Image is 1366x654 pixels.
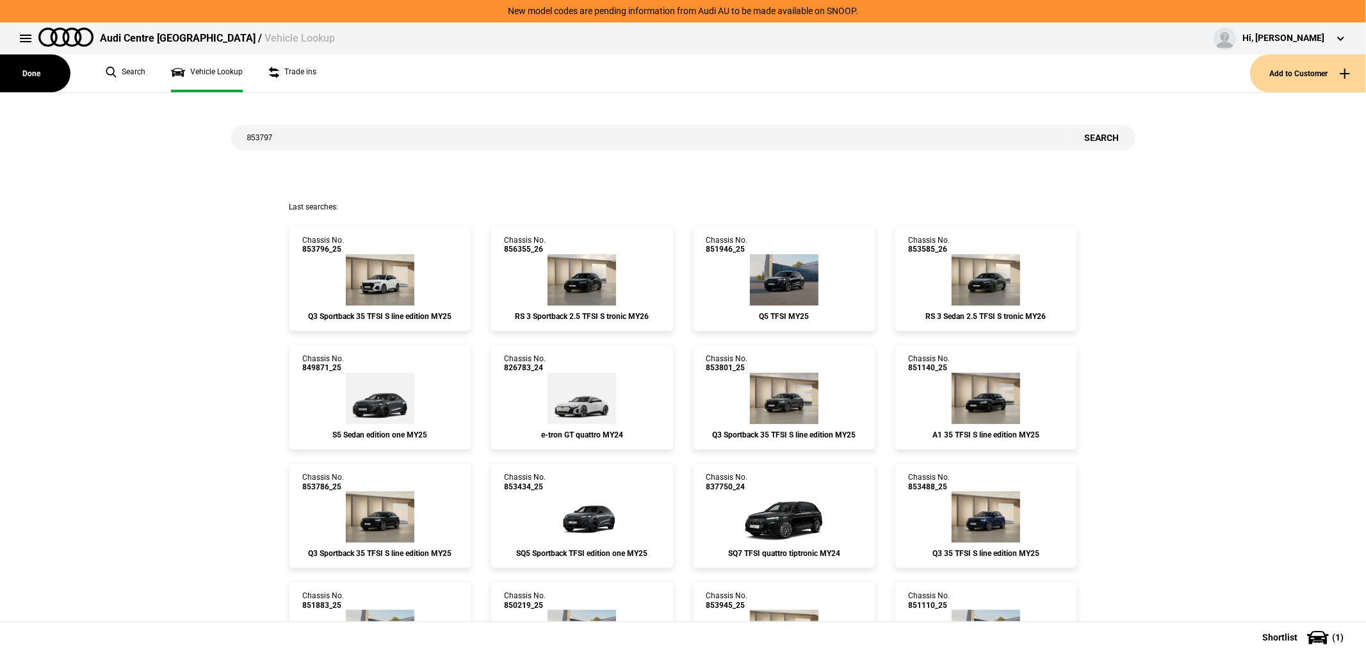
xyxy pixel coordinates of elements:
[952,254,1020,306] img: Audi_8YMRWY_26_TG_6Y6Y_WA9_6H4_PEJ_5J2_(Nadin:_5J2_6H4_C57_PEJ_S7K_WA9)_ext.png
[504,363,546,372] span: 826783_24
[302,354,344,373] div: Chassis No.
[706,363,748,372] span: 853801_25
[908,236,950,254] div: Chassis No.
[268,54,316,92] a: Trade ins
[504,601,546,610] span: 850219_25
[504,430,660,439] div: e-tron GT quattro MY24
[1332,633,1344,642] span: ( 1 )
[302,601,344,610] span: 851883_25
[706,482,748,491] span: 837750_24
[706,236,748,254] div: Chassis No.
[706,312,862,321] div: Q5 TFSI MY25
[548,373,616,424] img: Audi_F83RJ7_24_JN_T9T9_WBX_4ZDA_WA9A_(Nadin:_2PF_47I_4ZD_6FJ_6H1_C10_N7U_PEH_WA9_WBX_YJZ)_ext.png
[738,491,829,543] img: Audi_4MQSW1_24_EI_0E0E_PAH_WA2_1D1_(Nadin:_1D1_3Y3_6FJ_C85_PAH_PL2_WA2_YJZ)_ext.png
[504,312,660,321] div: RS 3 Sportback 2.5 TFSI S tronic MY26
[302,363,344,372] span: 849871_25
[504,236,546,254] div: Chassis No.
[706,354,748,373] div: Chassis No.
[504,245,546,254] span: 856355_26
[302,312,458,321] div: Q3 Sportback 35 TFSI S line edition MY25
[908,245,950,254] span: 853585_26
[952,491,1020,543] img: Audi_F3BCCX_25LE_FZ_2D2D_3FU_6FJ_3S2_V72_WN8_(Nadin:_3FU_3S2_6FJ_C62_V72_WN8)_ext.png
[908,473,950,491] div: Chassis No.
[908,354,950,373] div: Chassis No.
[750,254,818,306] img: Audi_GUBAZG_25_FW_0E0E_3FU_PAH_WA7_6FJ_F80_H65_(Nadin:_3FU_6FJ_C56_F80_H65_PAH_WA7)_ext.png
[544,491,621,543] img: Audi_GUNS5Y_25LE_GX_6Y6Y_PAH_6FJ_(Nadin:_6FJ_C56_PAH)_ext.png
[346,373,414,424] img: Audi_FU2S5Y_25LE_GX_6Y6Y_PAH_9VS_PYH_3FP_(Nadin:_3FP_9VS_C85_PAH_PYH_SN8)_ext.png
[106,54,145,92] a: Search
[1242,32,1324,45] div: Hi, [PERSON_NAME]
[706,245,748,254] span: 851946_25
[302,430,458,439] div: S5 Sedan edition one MY25
[1250,54,1366,92] button: Add to Customer
[504,549,660,558] div: SQ5 Sportback TFSI edition one MY25
[908,591,950,610] div: Chassis No.
[302,473,344,491] div: Chassis No.
[908,549,1064,558] div: Q3 35 TFSI S line edition MY25
[100,31,335,45] div: Audi Centre [GEOGRAPHIC_DATA] /
[908,363,950,372] span: 851140_25
[289,202,338,211] span: Last searches:
[750,373,818,424] img: Audi_F3NCCX_25LE_FZ_6Y6Y_QQ2_6FJ_V72_WN8_X8C_(Nadin:_6FJ_C62_QQ2_V72_WN8)_ext.png
[504,473,546,491] div: Chassis No.
[171,54,243,92] a: Vehicle Lookup
[302,245,344,254] span: 853796_25
[1069,125,1135,151] button: Search
[548,254,616,306] img: Audi_8YFRWY_26_TG_0E0E_5MB_6FA_PEJ_(Nadin:_5MB_6FA_C57_PEJ)_ext.png
[1262,633,1297,642] span: Shortlist
[706,430,862,439] div: Q3 Sportback 35 TFSI S line edition MY25
[346,491,414,543] img: Audi_F3NCCX_25LE_FZ_0E0E_QQ2_3FB_V72_WN8_X8C_(Nadin:_3FB_C62_QQ2_V72_WN8)_ext.png
[706,549,862,558] div: SQ7 TFSI quattro tiptronic MY24
[504,354,546,373] div: Chassis No.
[952,373,1020,424] img: Audi_GBACHG_25_ZV_0E0E_PS1_WA9_PX2_2Z7_C5Q_N2T_(Nadin:_2Z7_C43_C5Q_N2T_PS1_PX2_WA9)_ext.png
[908,430,1064,439] div: A1 35 TFSI S line edition MY25
[302,591,344,610] div: Chassis No.
[302,236,344,254] div: Chassis No.
[908,312,1064,321] div: RS 3 Sedan 2.5 TFSI S tronic MY26
[302,549,458,558] div: Q3 Sportback 35 TFSI S line edition MY25
[706,591,748,610] div: Chassis No.
[908,601,950,610] span: 851110_25
[264,32,335,44] span: Vehicle Lookup
[908,482,950,491] span: 853488_25
[504,591,546,610] div: Chassis No.
[231,125,1069,151] input: Enter vehicle chassis number or other identifier.
[1243,621,1366,653] button: Shortlist(1)
[706,601,748,610] span: 853945_25
[38,28,94,47] img: audi.png
[706,473,748,491] div: Chassis No.
[302,482,344,491] span: 853786_25
[504,482,546,491] span: 853434_25
[346,254,414,306] img: Audi_F3NCCX_25LE_FZ_2Y2Y_QQ2_3FB_6FJ_V72_WN8_X8C_(Nadin:_3FB_6FJ_C62_QQ2_V72_WN8)_ext.png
